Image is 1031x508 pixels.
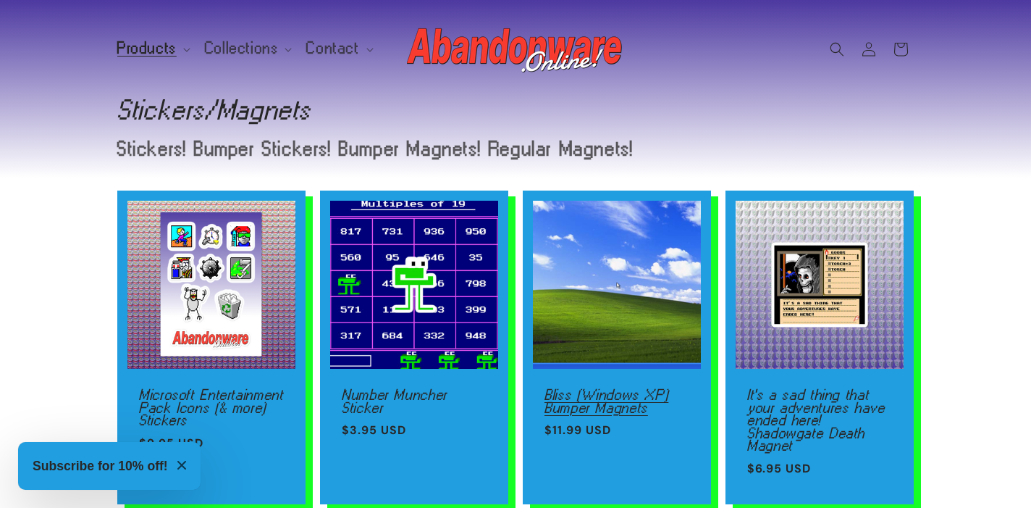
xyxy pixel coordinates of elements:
summary: Search [821,33,853,65]
span: Contact [306,42,359,55]
span: Products [117,42,177,55]
summary: Contact [298,33,379,64]
span: Collections [205,42,279,55]
summary: Products [109,33,196,64]
a: Abandonware [402,14,630,83]
summary: Collections [196,33,298,64]
p: Stickers! Bumper Stickers! Bumper Magnets! Regular Magnets! [117,139,648,159]
a: Bliss (Windows XP) Bumper Magnets [544,388,689,414]
img: Abandonware [407,20,624,78]
h1: Stickers/Magnets [117,98,914,121]
a: Microsoft Entertainment Pack Icons (& more) Stickers [139,388,284,427]
a: Number Muncher Sticker [342,388,487,414]
a: It's a sad thing that your adventures have ended here! Shadowgate Death Magnet [747,388,892,452]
